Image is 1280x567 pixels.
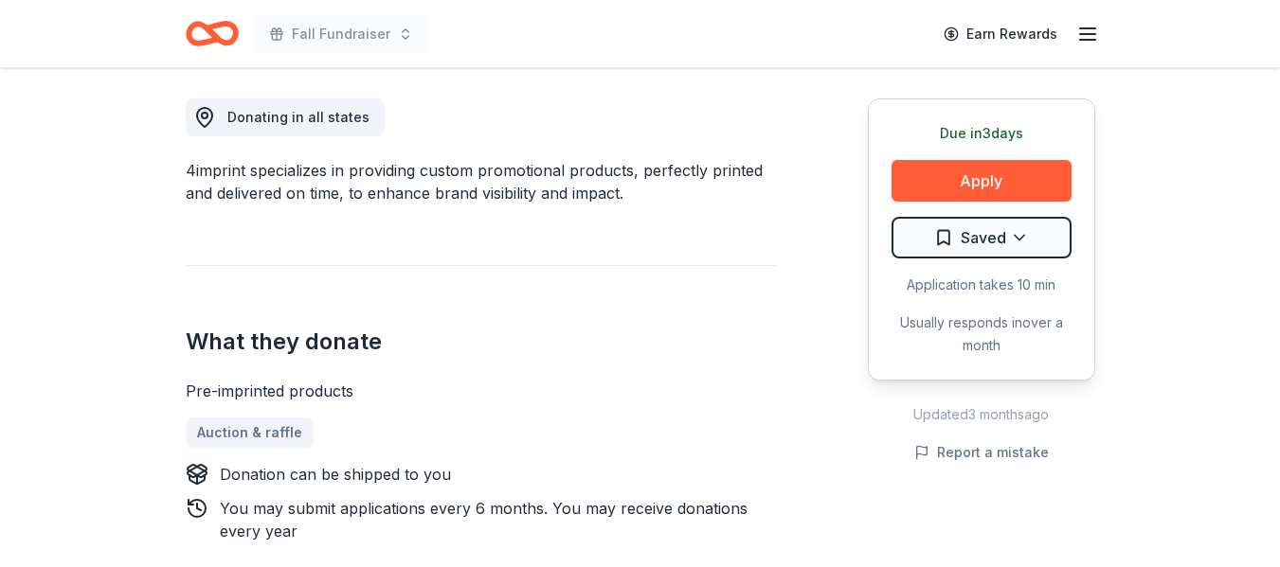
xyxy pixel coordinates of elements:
[892,160,1072,202] button: Apply
[892,274,1072,296] div: Application takes 10 min
[186,327,777,357] h2: What they donate
[892,311,1072,357] div: Usually responds in over a month
[186,380,777,402] div: Pre-imprinted products
[186,159,777,204] div: 4imprint specializes in providing custom promotional products, perfectly printed and delivered on...
[220,463,451,486] div: Donation can be shipped to you
[186,11,239,56] a: Home
[186,417,314,448] a: Auction & raffle
[292,23,390,45] span: Fall Fundraiser
[868,403,1095,426] div: Updated 3 months ago
[961,225,1006,250] span: Saved
[892,122,1072,145] div: Due in 3 days
[892,217,1072,258] button: Saved
[254,15,428,53] button: Fall Fundraiser
[914,441,1049,464] button: Report a mistake
[932,17,1069,51] a: Earn Rewards
[227,109,370,125] span: Donating in all states
[220,497,777,542] div: You may submit applications every 6 months . You may receive donations every year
